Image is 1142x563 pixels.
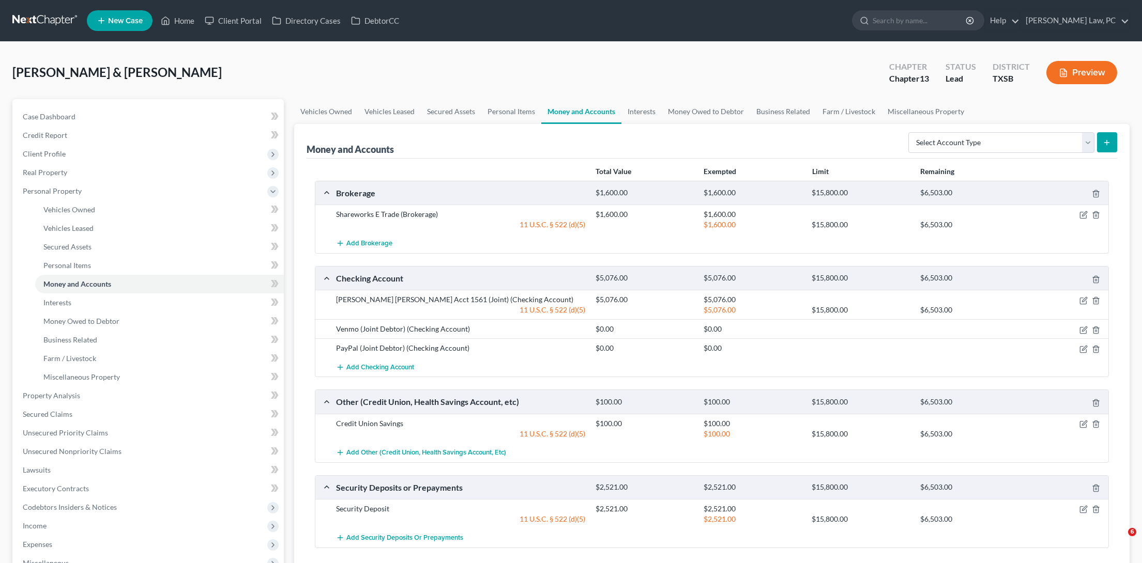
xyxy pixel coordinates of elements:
[23,465,51,474] span: Lawsuits
[590,273,698,283] div: $5,076.00
[915,188,1023,198] div: $6,503.00
[23,410,72,418] span: Secured Claims
[698,324,806,334] div: $0.00
[596,167,631,176] strong: Total Value
[698,220,806,230] div: $1,600.00
[915,514,1023,524] div: $6,503.00
[331,514,590,524] div: 11 U.S.C. § 522 (d)(5)
[331,294,590,305] div: [PERSON_NAME] [PERSON_NAME] Acct 1561 (Joint) (Checking Account)
[806,482,915,492] div: $15,800.00
[43,335,97,344] span: Business Related
[946,61,976,73] div: Status
[23,391,80,400] span: Property Analysis
[23,521,47,530] span: Income
[985,11,1019,30] a: Help
[1107,528,1132,553] iframe: Intercom live chat
[421,99,481,124] a: Secured Assets
[35,331,284,349] a: Business Related
[698,514,806,524] div: $2,521.00
[331,305,590,315] div: 11 U.S.C. § 522 (d)(5)
[43,261,91,270] span: Personal Items
[698,397,806,407] div: $100.00
[698,209,806,220] div: $1,600.00
[294,99,358,124] a: Vehicles Owned
[1128,528,1136,536] span: 6
[915,220,1023,230] div: $6,503.00
[946,73,976,85] div: Lead
[331,396,590,407] div: Other (Credit Union, Health Savings Account, etc)
[590,209,698,220] div: $1,600.00
[35,312,284,331] a: Money Owed to Debtor
[23,447,121,456] span: Unsecured Nonpriority Claims
[873,11,967,30] input: Search by name...
[14,442,284,461] a: Unsecured Nonpriority Claims
[35,349,284,368] a: Farm / Livestock
[698,305,806,315] div: $5,076.00
[23,112,75,121] span: Case Dashboard
[915,273,1023,283] div: $6,503.00
[698,294,806,305] div: $5,076.00
[698,429,806,439] div: $100.00
[14,405,284,424] a: Secured Claims
[35,200,284,219] a: Vehicles Owned
[331,273,590,284] div: Checking Account
[806,305,915,315] div: $15,800.00
[1021,11,1129,30] a: [PERSON_NAME] Law, PC
[346,534,463,542] span: Add Security Deposits or Prepayments
[915,429,1023,439] div: $6,503.00
[43,224,94,232] span: Vehicles Leased
[43,242,92,251] span: Secured Assets
[23,428,108,437] span: Unsecured Priority Claims
[14,126,284,145] a: Credit Report
[346,11,404,30] a: DebtorCC
[915,397,1023,407] div: $6,503.00
[358,99,421,124] a: Vehicles Leased
[590,294,698,305] div: $5,076.00
[14,461,284,479] a: Lawsuits
[23,484,89,493] span: Executory Contracts
[590,188,698,198] div: $1,600.00
[915,305,1023,315] div: $6,503.00
[43,205,95,214] span: Vehicles Owned
[590,482,698,492] div: $2,521.00
[590,418,698,429] div: $100.00
[698,482,806,492] div: $2,521.00
[14,479,284,498] a: Executory Contracts
[806,429,915,439] div: $15,800.00
[156,11,200,30] a: Home
[590,504,698,514] div: $2,521.00
[43,354,96,363] span: Farm / Livestock
[889,61,929,73] div: Chapter
[336,443,506,462] button: Add Other (Credit Union, Health Savings Account, etc)
[35,256,284,275] a: Personal Items
[267,11,346,30] a: Directory Cases
[806,220,915,230] div: $15,800.00
[43,298,71,307] span: Interests
[1046,61,1117,84] button: Preview
[993,61,1030,73] div: District
[35,293,284,312] a: Interests
[23,149,66,158] span: Client Profile
[920,167,954,176] strong: Remaining
[331,343,590,353] div: PayPal (Joint Debtor) (Checking Account)
[336,234,392,253] button: Add Brokerage
[35,219,284,238] a: Vehicles Leased
[915,482,1023,492] div: $6,503.00
[35,368,284,386] a: Miscellaneous Property
[346,240,392,248] span: Add Brokerage
[43,279,111,288] span: Money and Accounts
[889,73,929,85] div: Chapter
[590,397,698,407] div: $100.00
[590,343,698,353] div: $0.00
[698,273,806,283] div: $5,076.00
[806,397,915,407] div: $15,800.00
[23,503,117,511] span: Codebtors Insiders & Notices
[23,186,82,195] span: Personal Property
[331,209,590,220] div: Shareworks E Trade (Brokerage)
[331,187,590,198] div: Brokerage
[35,275,284,293] a: Money and Accounts
[698,418,806,429] div: $100.00
[108,17,143,25] span: New Case
[331,429,590,439] div: 11 U.S.C. § 522 (d)(5)
[23,131,67,139] span: Credit Report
